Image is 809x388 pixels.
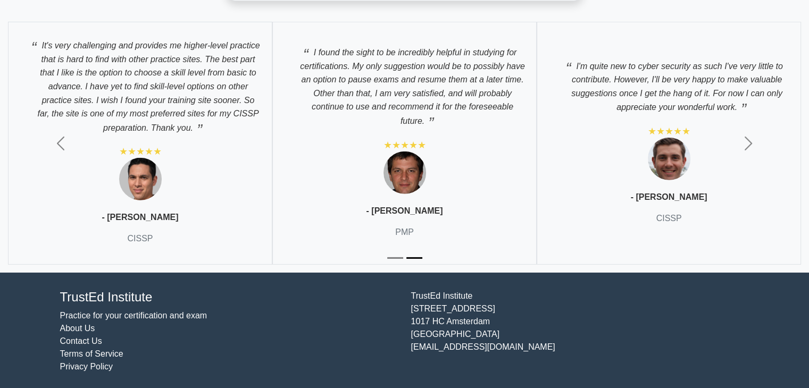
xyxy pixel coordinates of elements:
[648,125,690,138] div: ★★★★★
[60,336,102,345] a: Contact Us
[283,40,526,128] p: I found the sight to be incredibly helpful in studying for certifications. My only suggestion wou...
[60,324,95,333] a: About Us
[60,349,123,358] a: Terms of Service
[395,226,414,239] p: PMP
[127,232,153,245] p: CISSP
[383,151,426,194] img: Testimonial 2
[60,311,207,320] a: Practice for your certification and exam
[548,54,790,114] p: I'm quite new to cyber security as such I've very little to contribute. However, I'll be very hap...
[648,138,690,180] img: Testimonial 3
[656,212,681,225] p: CISSP
[387,252,403,264] button: Slide 1
[119,145,162,158] div: ★★★★★
[119,158,162,200] img: Testimonial 1
[406,252,422,264] button: Slide 2
[630,191,707,204] p: - [PERSON_NAME]
[60,362,113,371] a: Privacy Policy
[383,139,426,151] div: ★★★★★
[19,33,261,134] p: It's very challenging and provides me higher-level practice that is hard to find with other pract...
[60,290,398,305] h4: TrustEd Institute
[405,290,756,373] div: TrustEd Institute [STREET_ADDRESS] 1017 HC Amsterdam [GEOGRAPHIC_DATA] [EMAIL_ADDRESS][DOMAIN_NAME]
[102,211,178,224] p: - [PERSON_NAME]
[366,205,443,217] p: - [PERSON_NAME]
